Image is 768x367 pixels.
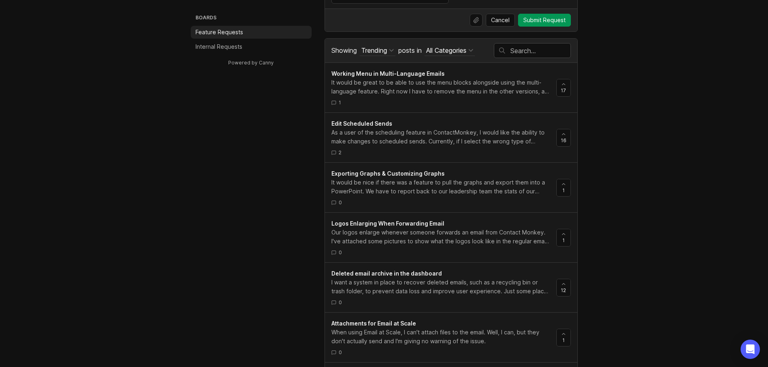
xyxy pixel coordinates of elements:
span: Edit Scheduled Sends [331,120,392,127]
a: Working Menu in Multi-Language EmailsIt would be great to be able to use the menu blocks alongsid... [331,69,556,106]
span: Showing [331,46,357,54]
span: 12 [561,287,566,294]
button: Showing [360,45,395,56]
span: 1 [562,187,565,194]
span: 1 [562,337,565,344]
a: Powered by Canny [227,58,275,67]
button: Cancel [486,14,515,27]
div: I want a system in place to recover deleted emails, such as a recycling bin or trash folder, to p... [331,278,550,296]
a: Exporting Graphs & Customizing GraphsIt would be nice if there was a feature to pull the graphs a... [331,169,556,206]
input: Search… [510,46,570,55]
div: Trending [361,46,387,55]
span: 16 [561,137,566,144]
div: Open Intercom Messenger [741,340,760,359]
div: It would be great to be able to use the menu blocks alongside using the multi-language feature. R... [331,78,550,96]
button: 12 [556,279,571,297]
button: posts in [425,45,475,56]
a: Attachments for Email at ScaleWhen using Email at Scale, I can't attach files to the email. Well,... [331,319,556,356]
button: 1 [556,329,571,346]
a: Internal Requests [191,40,312,53]
a: Logos Enlarging When Forwarding EmailOur logos enlarge whenever someone forwards an email from Co... [331,219,556,256]
button: Upload file [470,14,483,27]
span: Attachments for Email at Scale [331,320,416,327]
span: 0 [339,349,342,356]
button: 1 [556,179,571,197]
button: 16 [556,129,571,147]
span: Logos Enlarging When Forwarding Email [331,220,444,227]
div: It would be nice if there was a feature to pull the graphs and export them into a PowerPoint. We ... [331,178,550,196]
span: 0 [339,199,342,206]
a: Edit Scheduled SendsAs a user of the scheduling feature in ContactMonkey, I would like the abilit... [331,119,556,156]
a: Deleted email archive in the dashboardI want a system in place to recover deleted emails, such as... [331,269,556,306]
span: 1 [562,237,565,244]
button: Submit Request [518,14,571,27]
button: 17 [556,79,571,97]
span: 0 [339,249,342,256]
span: 1 [339,99,341,106]
span: Submit Request [523,16,566,24]
div: All Categories [426,46,466,55]
span: Deleted email archive in the dashboard [331,270,442,277]
span: 2 [339,149,341,156]
span: 0 [339,299,342,306]
div: When using Email at Scale, I can't attach files to the email. Well, I can, but they don't actuall... [331,328,550,346]
span: Cancel [491,16,510,24]
p: Feature Requests [196,28,243,36]
h3: Boards [194,13,312,24]
span: 17 [561,87,566,94]
span: Exporting Graphs & Customizing Graphs [331,170,445,177]
button: 1 [556,229,571,247]
div: As a user of the scheduling feature in ContactMonkey, I would like the ability to make changes to... [331,128,550,146]
span: posts in [398,46,422,54]
div: Our logos enlarge whenever someone forwards an email from Contact Monkey. I've attached some pict... [331,228,550,246]
a: Feature Requests [191,26,312,39]
p: Internal Requests [196,43,242,51]
span: Working Menu in Multi-Language Emails [331,70,445,77]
